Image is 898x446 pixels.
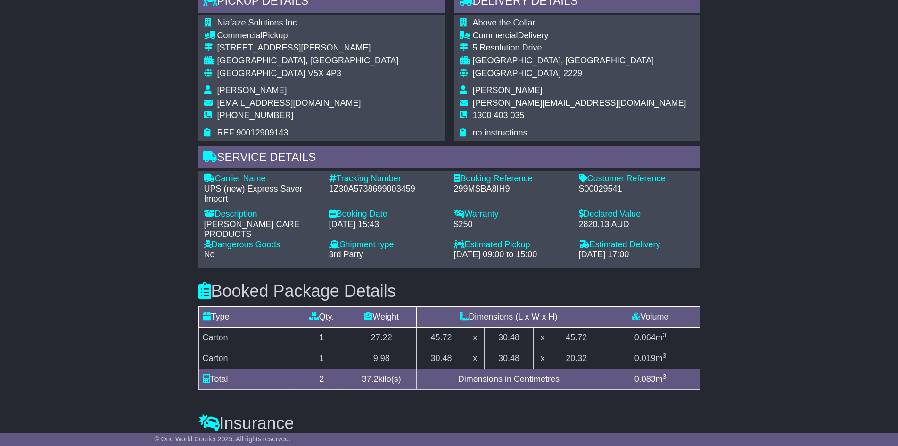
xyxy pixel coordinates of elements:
[473,128,527,137] span: no instructions
[473,110,525,120] span: 1300 403 035
[473,68,561,78] span: [GEOGRAPHIC_DATA]
[454,174,569,184] div: Booking Reference
[217,43,399,53] div: [STREET_ADDRESS][PERSON_NAME]
[346,369,417,389] td: kilo(s)
[663,352,667,359] sup: 3
[346,348,417,369] td: 9.98
[217,68,305,78] span: [GEOGRAPHIC_DATA]
[204,240,320,250] div: Dangerous Goods
[534,327,552,348] td: x
[198,306,297,327] td: Type
[663,331,667,338] sup: 3
[217,56,399,66] div: [GEOGRAPHIC_DATA], [GEOGRAPHIC_DATA]
[454,184,569,194] div: 299MSBA8IH9
[204,174,320,184] div: Carrier Name
[297,369,346,389] td: 2
[552,348,601,369] td: 20.32
[601,327,700,348] td: m
[362,374,379,384] span: 37.2
[329,240,445,250] div: Shipment type
[563,68,582,78] span: 2229
[534,348,552,369] td: x
[198,414,700,433] h3: Insurance
[473,43,686,53] div: 5 Resolution Drive
[663,373,667,380] sup: 3
[484,327,534,348] td: 30.48
[297,327,346,348] td: 1
[308,68,341,78] span: V5X 4P3
[217,110,294,120] span: [PHONE_NUMBER]
[473,56,686,66] div: [GEOGRAPHIC_DATA], [GEOGRAPHIC_DATA]
[198,327,297,348] td: Carton
[217,31,399,41] div: Pickup
[329,250,363,259] span: 3rd Party
[634,374,656,384] span: 0.083
[217,98,361,108] span: [EMAIL_ADDRESS][DOMAIN_NAME]
[579,184,694,194] div: S00029541
[579,240,694,250] div: Estimated Delivery
[473,31,686,41] div: Delivery
[634,333,656,342] span: 0.064
[466,348,484,369] td: x
[601,369,700,389] td: m
[329,174,445,184] div: Tracking Number
[579,209,694,219] div: Declared Value
[634,353,656,363] span: 0.019
[417,348,466,369] td: 30.48
[217,85,287,95] span: [PERSON_NAME]
[601,348,700,369] td: m
[346,306,417,327] td: Weight
[198,282,700,301] h3: Booked Package Details
[198,369,297,389] td: Total
[417,369,601,389] td: Dimensions in Centimetres
[155,435,291,443] span: © One World Courier 2025. All rights reserved.
[204,209,320,219] div: Description
[601,306,700,327] td: Volume
[417,306,601,327] td: Dimensions (L x W x H)
[473,85,543,95] span: [PERSON_NAME]
[297,348,346,369] td: 1
[198,348,297,369] td: Carton
[579,174,694,184] div: Customer Reference
[204,219,320,240] div: [PERSON_NAME] CARE PRODUCTS
[329,219,445,230] div: [DATE] 15:43
[466,327,484,348] td: x
[204,184,320,204] div: UPS (new) Express Saver Import
[579,250,694,260] div: [DATE] 17:00
[473,98,686,108] span: [PERSON_NAME][EMAIL_ADDRESS][DOMAIN_NAME]
[329,209,445,219] div: Booking Date
[552,327,601,348] td: 45.72
[579,219,694,230] div: 2820.13 AUD
[484,348,534,369] td: 30.48
[454,240,569,250] div: Estimated Pickup
[198,146,700,171] div: Service Details
[473,31,518,40] span: Commercial
[217,128,288,137] span: REF 90012909143
[217,31,263,40] span: Commercial
[346,327,417,348] td: 27.22
[454,219,569,230] div: $250
[204,250,215,259] span: No
[217,18,297,27] span: Niafaze Solutions Inc
[454,209,569,219] div: Warranty
[297,306,346,327] td: Qty.
[417,327,466,348] td: 45.72
[454,250,569,260] div: [DATE] 09:00 to 15:00
[473,18,536,27] span: Above the Collar
[329,184,445,194] div: 1Z30A5738699003459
